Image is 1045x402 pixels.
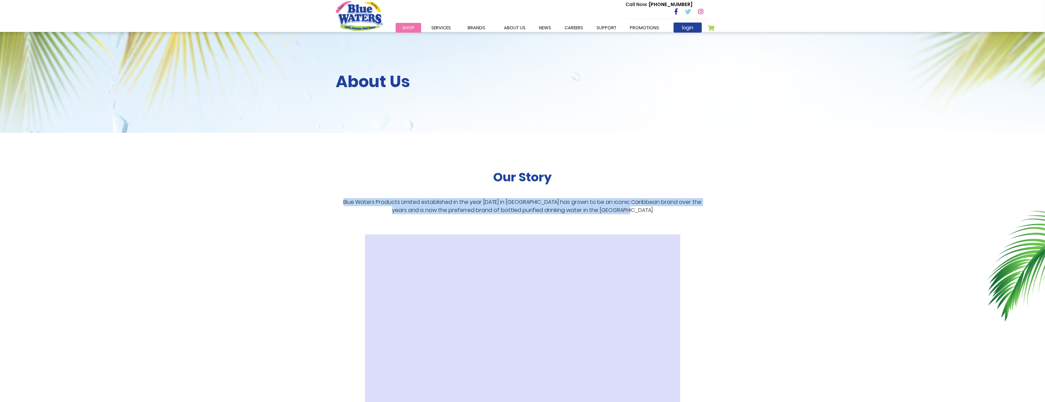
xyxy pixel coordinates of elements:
[336,1,383,31] a: store logo
[402,25,415,31] span: Shop
[431,25,451,31] span: Services
[336,72,709,92] h2: About Us
[558,23,590,33] a: careers
[425,23,458,33] a: Services
[336,198,709,214] p: Blue Waters Products Limited established in the year [DATE] in [GEOGRAPHIC_DATA] has grown to be ...
[497,23,532,33] a: about us
[468,25,485,31] span: Brands
[590,23,623,33] a: support
[625,1,649,8] span: Call Now :
[674,23,702,33] a: login
[625,1,692,8] p: [PHONE_NUMBER]
[396,23,421,33] a: Shop
[532,23,558,33] a: News
[623,23,666,33] a: Promotions
[493,170,552,184] h2: Our Story
[461,23,492,33] a: Brands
